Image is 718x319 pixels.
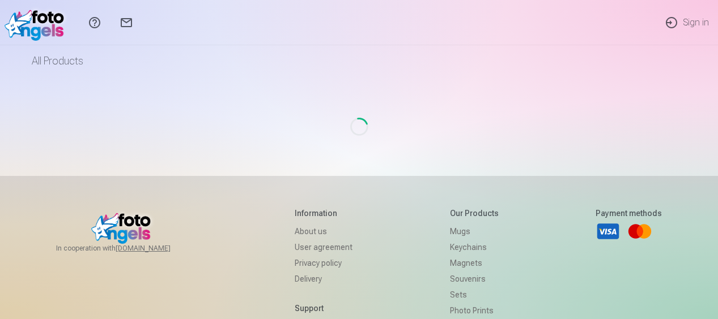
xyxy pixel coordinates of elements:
a: Souvenirs [450,271,499,287]
a: User agreement [295,239,352,255]
a: Photo prints [450,303,499,318]
h5: Our products [450,208,499,219]
a: About us [295,223,352,239]
a: Privacy policy [295,255,352,271]
a: Mugs [450,223,499,239]
a: [DOMAIN_NAME] [116,244,198,253]
a: Delivery [295,271,352,287]
a: Magnets [450,255,499,271]
span: In cooperation with [56,244,198,253]
h5: Information [295,208,352,219]
img: /v1 [5,5,70,41]
a: Visa [596,219,621,244]
h5: Payment methods [596,208,662,219]
a: Mastercard [627,219,652,244]
a: Keychains [450,239,499,255]
a: Sets [450,287,499,303]
h5: Support [295,303,352,314]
